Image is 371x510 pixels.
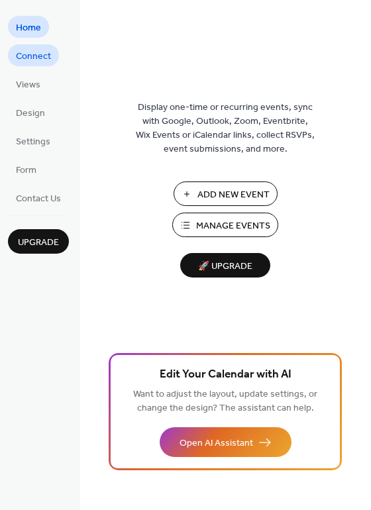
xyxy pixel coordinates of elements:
span: Manage Events [196,219,270,233]
a: Design [8,101,53,123]
span: Display one-time or recurring events, sync with Google, Outlook, Zoom, Eventbrite, Wix Events or ... [136,101,315,156]
span: Settings [16,135,50,149]
a: Connect [8,44,59,66]
span: Form [16,164,36,178]
span: Home [16,21,41,35]
span: Connect [16,50,51,64]
a: Contact Us [8,187,69,209]
button: 🚀 Upgrade [180,253,270,278]
a: Form [8,158,44,180]
span: Views [16,78,40,92]
button: Manage Events [172,213,278,237]
span: 🚀 Upgrade [188,258,262,276]
span: Add New Event [197,188,270,202]
span: Design [16,107,45,121]
a: Settings [8,130,58,152]
span: Want to adjust the layout, update settings, or change the design? The assistant can help. [133,385,317,417]
button: Open AI Assistant [160,427,291,457]
a: Home [8,16,49,38]
button: Upgrade [8,229,69,254]
span: Edit Your Calendar with AI [160,366,291,384]
button: Add New Event [174,181,278,206]
span: Contact Us [16,192,61,206]
span: Open AI Assistant [180,436,253,450]
a: Views [8,73,48,95]
span: Upgrade [18,236,59,250]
